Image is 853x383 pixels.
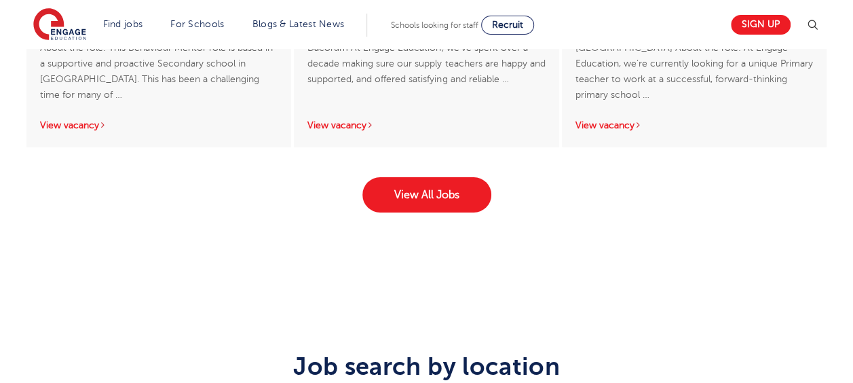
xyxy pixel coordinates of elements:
[307,120,374,130] a: View vacancy
[575,9,813,103] p: KS1 Teacher Required for Primary School in [GEOGRAPHIC_DATA] About the role: At Engage Education,...
[307,9,545,103] p: Supply Teachers needed for Secondary Schools in Dacorum At Engage Education, we’ve spent over a d...
[33,8,86,42] img: Engage Education
[492,20,523,30] span: Recruit
[731,15,791,35] a: Sign up
[25,325,828,381] h3: Job search by location
[170,19,224,29] a: For Schools
[252,19,345,29] a: Blogs & Latest News
[40,120,107,130] a: View vacancy
[103,19,143,29] a: Find jobs
[481,16,534,35] a: Recruit
[391,20,478,30] span: Schools looking for staff
[575,120,642,130] a: View vacancy
[362,177,491,213] a: View All Jobs
[40,9,278,103] p: Behaviour Mentor needed in [GEOGRAPHIC_DATA] About the role: This Behaviour Mentor role is based ...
